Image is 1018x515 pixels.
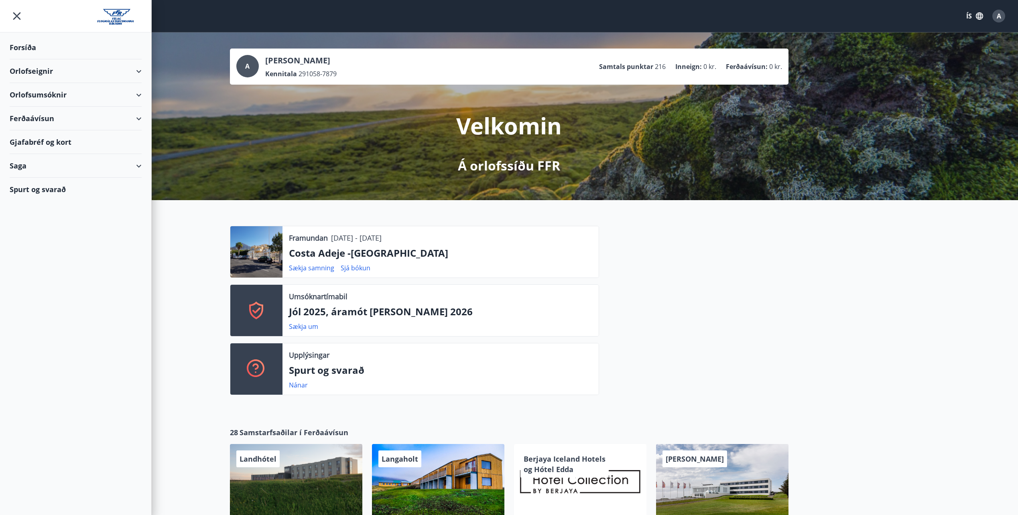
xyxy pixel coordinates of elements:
span: Landhótel [240,454,276,464]
button: ÍS [962,9,988,23]
img: union_logo [97,9,142,25]
div: Gjafabréf og kort [10,130,142,154]
p: Spurt og svarað [289,363,592,377]
span: 0 kr. [703,62,716,71]
span: A [245,62,250,71]
p: Jól 2025, áramót [PERSON_NAME] 2026 [289,305,592,318]
button: menu [10,9,24,23]
p: Costa Adeje -[GEOGRAPHIC_DATA] [289,246,592,260]
a: Sækja um [289,322,318,331]
span: [PERSON_NAME] [666,454,724,464]
span: Berjaya Iceland Hotels og Hótel Edda [524,454,606,474]
span: 216 [655,62,666,71]
p: Inneign : [675,62,702,71]
span: Langaholt [382,454,418,464]
p: [PERSON_NAME] [265,55,337,66]
span: 0 kr. [769,62,782,71]
div: Spurt og svarað [10,178,142,201]
p: Á orlofssíðu FFR [458,157,560,174]
span: 28 [230,427,238,438]
div: Ferðaávísun [10,107,142,130]
a: Sjá bókun [341,264,370,272]
span: Samstarfsaðilar í Ferðaávísun [240,427,348,438]
p: Upplýsingar [289,350,329,360]
div: Forsíða [10,36,142,59]
button: A [989,6,1008,26]
p: Samtals punktar [599,62,653,71]
a: Nánar [289,381,308,389]
div: Orlofsumsóknir [10,83,142,107]
p: Framundan [289,233,328,243]
p: Kennitala [265,69,297,78]
p: [DATE] - [DATE] [331,233,382,243]
p: Umsóknartímabil [289,291,347,302]
span: A [997,12,1001,20]
p: Ferðaávísun : [726,62,768,71]
div: Saga [10,154,142,178]
div: Orlofseignir [10,59,142,83]
p: Velkomin [456,110,562,141]
span: 291058-7879 [299,69,337,78]
a: Sækja samning [289,264,334,272]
